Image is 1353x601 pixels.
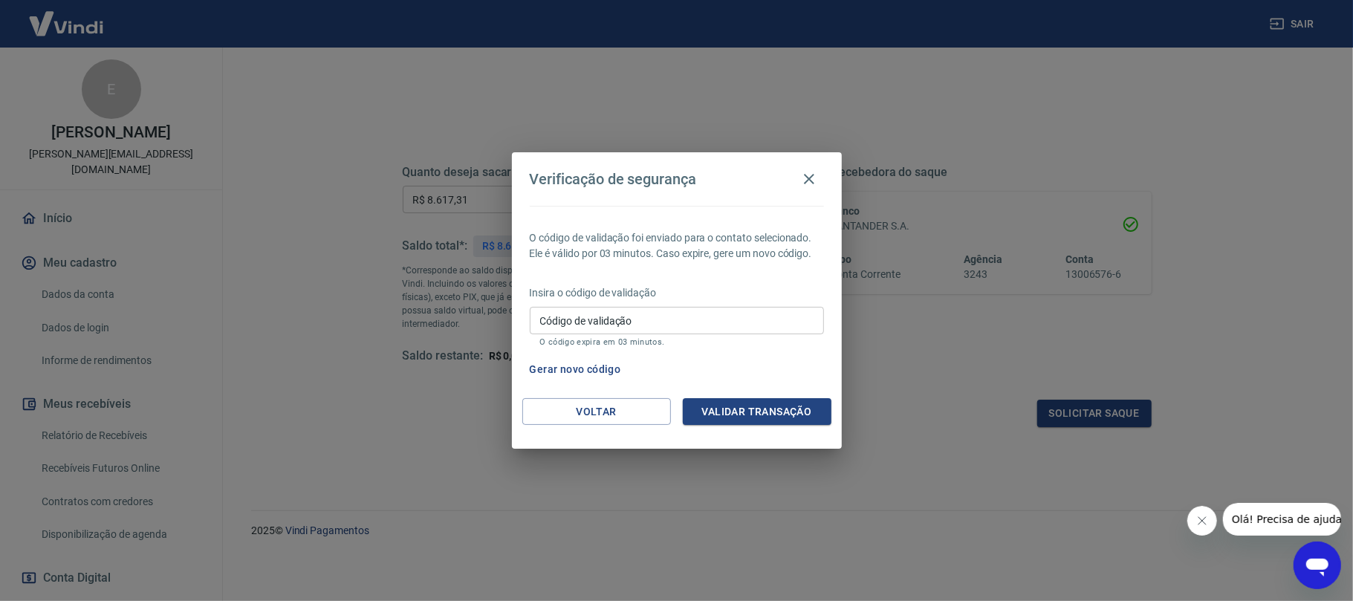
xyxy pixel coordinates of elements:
[530,170,697,188] h4: Verificação de segurança
[540,337,814,347] p: O código expira em 03 minutos.
[524,356,627,383] button: Gerar novo código
[522,398,671,426] button: Voltar
[1187,506,1217,536] iframe: Fechar mensagem
[683,398,831,426] button: Validar transação
[1223,503,1341,536] iframe: Mensagem da empresa
[530,285,824,301] p: Insira o código de validação
[9,10,125,22] span: Olá! Precisa de ajuda?
[1294,542,1341,589] iframe: Botão para abrir a janela de mensagens
[530,230,824,261] p: O código de validação foi enviado para o contato selecionado. Ele é válido por 03 minutos. Caso e...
